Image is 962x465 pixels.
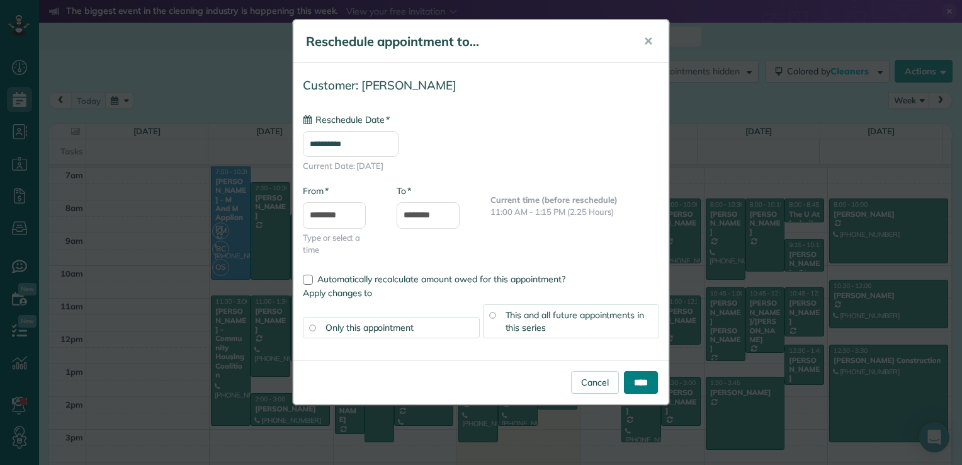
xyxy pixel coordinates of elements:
[303,79,659,92] h4: Customer: [PERSON_NAME]
[489,312,495,318] input: This and all future appointments in this series
[303,232,378,256] span: Type or select a time
[490,206,659,218] p: 11:00 AM - 1:15 PM (2.25 Hours)
[303,185,329,197] label: From
[303,113,390,126] label: Reschedule Date
[397,185,411,197] label: To
[643,34,653,49] span: ✕
[306,33,626,50] h5: Reschedule appointment to...
[303,287,659,299] label: Apply changes to
[317,273,565,285] span: Automatically recalculate amount owed for this appointment?
[303,160,659,172] span: Current Date: [DATE]
[490,195,618,205] b: Current time (before reschedule)
[325,322,414,333] span: Only this appointment
[571,371,619,394] a: Cancel
[506,309,645,333] span: This and all future appointments in this series
[309,324,315,331] input: Only this appointment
